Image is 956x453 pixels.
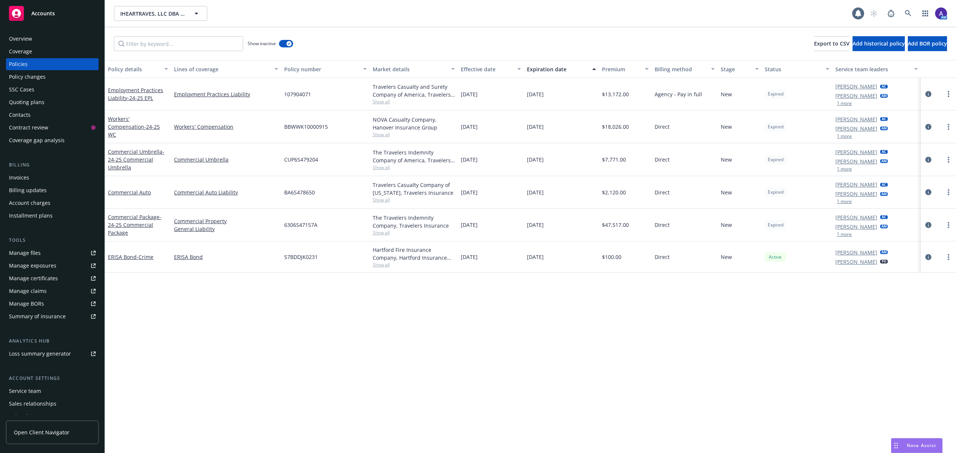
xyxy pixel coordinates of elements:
a: [PERSON_NAME] [835,181,877,188]
a: Overview [6,33,99,45]
img: photo [935,7,947,19]
div: Account settings [6,375,99,382]
div: Manage certificates [9,272,58,284]
div: Analytics hub [6,337,99,345]
div: Policies [9,58,28,70]
span: [DATE] [461,188,478,196]
div: Account charges [9,197,50,209]
div: Manage files [9,247,41,259]
div: Stage [721,65,751,73]
a: Commercial Property [174,217,278,225]
span: [DATE] [527,90,544,98]
span: Show all [373,99,455,105]
button: Add BOR policy [908,36,947,51]
span: Show all [373,164,455,171]
button: 1 more [837,101,852,106]
a: circleInformation [924,188,933,197]
a: Commercial Package [108,213,161,236]
div: The Travelers Indemnity Company of America, Travelers Insurance [373,149,455,164]
div: Sales relationships [9,398,56,410]
span: [DATE] [527,253,544,261]
input: Filter by keyword... [114,36,243,51]
div: Travelers Casualty Company of [US_STATE], Travelers Insurance [373,181,455,197]
span: New [721,123,732,131]
div: SSC Cases [9,84,34,96]
div: Service team [9,385,41,397]
a: Loss summary generator [6,348,99,360]
a: Accounts [6,3,99,24]
span: New [721,90,732,98]
div: Travelers Casualty and Surety Company of America, Travelers Insurance [373,83,455,99]
button: Stage [718,60,762,78]
a: Manage claims [6,285,99,297]
span: Expired [768,189,783,196]
a: Start snowing [866,6,881,21]
button: Policy number [281,60,369,78]
span: [DATE] [527,156,544,163]
a: ERISA Bond [174,253,278,261]
a: [PERSON_NAME] [835,213,877,221]
a: Commercial Umbrella [108,148,164,171]
button: 1 more [837,199,852,204]
button: Export to CSV [814,36,850,51]
span: $18,026.00 [602,123,629,131]
span: Direct [655,123,670,131]
a: Installment plans [6,210,99,222]
span: [DATE] [461,123,478,131]
span: Show all [373,197,455,203]
div: Manage BORs [9,298,44,310]
div: Service team leaders [835,65,909,73]
button: Premium [599,60,652,78]
a: more [944,90,953,99]
div: Lines of coverage [174,65,270,73]
span: New [721,188,732,196]
a: Quoting plans [6,96,99,108]
span: - 24-25 Commercial Umbrella [108,148,164,171]
span: [DATE] [461,221,478,229]
span: [DATE] [461,90,478,98]
a: Policies [6,58,99,70]
span: Expired [768,124,783,130]
a: [PERSON_NAME] [835,82,877,90]
div: Billing method [655,65,707,73]
a: Manage files [6,247,99,259]
span: Direct [655,221,670,229]
span: Show inactive [248,40,276,47]
a: Commercial Auto [108,189,151,196]
div: Billing [6,161,99,169]
span: Show all [373,229,455,236]
a: [PERSON_NAME] [835,190,877,198]
a: [PERSON_NAME] [835,258,877,266]
span: Direct [655,253,670,261]
span: Direct [655,156,670,163]
a: Workers' Compensation [174,123,278,131]
span: Open Client Navigator [14,428,69,436]
button: Expiration date [524,60,599,78]
span: - Crime [137,253,153,260]
span: New [721,156,732,163]
a: Contacts [6,109,99,121]
a: Policy changes [6,71,99,83]
div: Premium [602,65,641,73]
a: Workers' Compensation [108,115,160,138]
span: BBWWK10000915 [284,123,328,131]
a: Manage BORs [6,298,99,310]
a: [PERSON_NAME] [835,223,877,231]
div: Related accounts [9,410,52,422]
span: $7,771.00 [602,156,626,163]
div: Status [765,65,821,73]
a: [PERSON_NAME] [835,92,877,100]
span: Nova Assist [907,442,936,449]
div: Drag to move [891,438,901,453]
span: Expired [768,222,783,228]
div: Tools [6,237,99,244]
a: [PERSON_NAME] [835,115,877,123]
div: Installment plans [9,210,53,222]
button: Billing method [652,60,718,78]
span: Export to CSV [814,40,850,47]
div: Coverage [9,46,32,57]
a: Manage certificates [6,272,99,284]
a: Coverage [6,46,99,57]
a: more [944,122,953,131]
a: Commercial Auto Liability [174,188,278,196]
